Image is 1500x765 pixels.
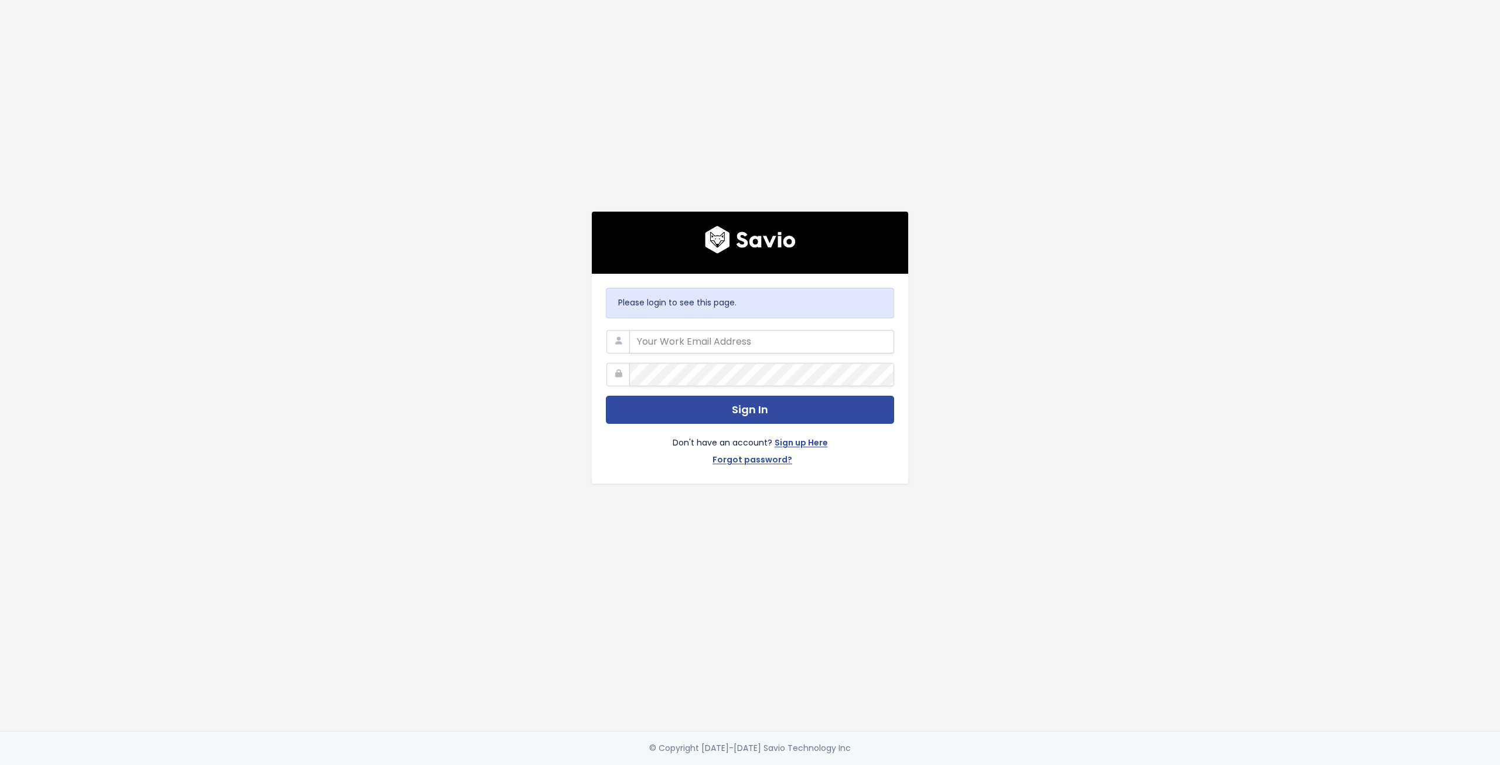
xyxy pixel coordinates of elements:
div: © Copyright [DATE]-[DATE] Savio Technology Inc [649,741,851,756]
div: Don't have an account? [606,424,894,470]
button: Sign In [606,396,894,424]
img: logo600x187.a314fd40982d.png [705,226,796,254]
a: Sign up Here [775,436,828,453]
a: Forgot password? [712,453,792,470]
input: Your Work Email Address [629,330,894,353]
p: Please login to see this page. [618,295,882,310]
